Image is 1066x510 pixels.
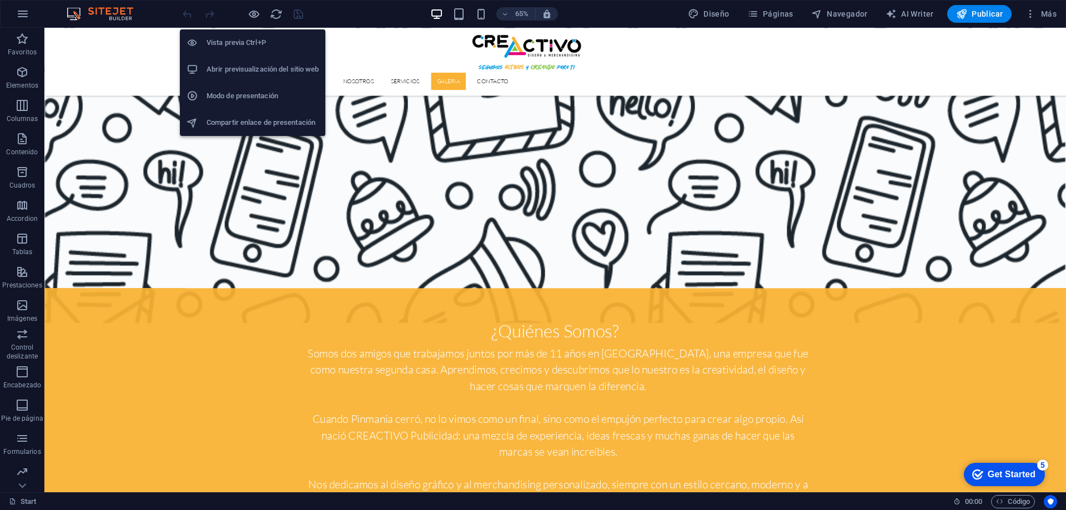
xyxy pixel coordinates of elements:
span: Navegador [811,8,868,19]
h6: Abrir previsualización del sitio web [207,63,319,76]
span: Publicar [956,8,1003,19]
button: Páginas [743,5,798,23]
span: Páginas [747,8,793,19]
img: Editor Logo [64,7,147,21]
span: Más [1025,8,1057,19]
div: 5 [82,2,93,13]
button: Más [1020,5,1061,23]
span: : [973,497,974,506]
div: Get Started [33,12,81,22]
i: Volver a cargar página [270,8,283,21]
button: reload [269,7,283,21]
p: Prestaciones [2,281,42,290]
p: Tablas [12,248,33,256]
p: Pie de página [1,414,43,423]
button: Código [991,495,1035,508]
p: Accordion [7,214,38,223]
a: Haz clic para cancelar la selección y doble clic para abrir páginas [9,495,37,508]
span: Código [996,495,1030,508]
p: Encabezado [3,381,41,390]
button: 65% [496,7,536,21]
p: Elementos [6,81,38,90]
span: AI Writer [886,8,934,19]
p: Favoritos [8,48,37,57]
h6: 65% [513,7,531,21]
i: Al redimensionar, ajustar el nivel de zoom automáticamente para ajustarse al dispositivo elegido. [542,9,552,19]
h6: Compartir enlace de presentación [207,116,319,129]
span: 00 00 [965,495,982,508]
button: Navegador [807,5,872,23]
p: Cuadros [9,181,36,190]
div: Get Started 5 items remaining, 0% complete [9,6,90,29]
p: Columnas [7,114,38,123]
h6: Tiempo de la sesión [953,495,983,508]
button: Usercentrics [1044,495,1057,508]
p: Imágenes [7,314,37,323]
h6: Modo de presentación [207,89,319,103]
p: Formularios [3,447,41,456]
button: Publicar [947,5,1012,23]
span: Diseño [688,8,730,19]
button: AI Writer [881,5,938,23]
p: Contenido [6,148,38,156]
h6: Vista previa Ctrl+P [207,36,319,49]
button: Diseño [683,5,734,23]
